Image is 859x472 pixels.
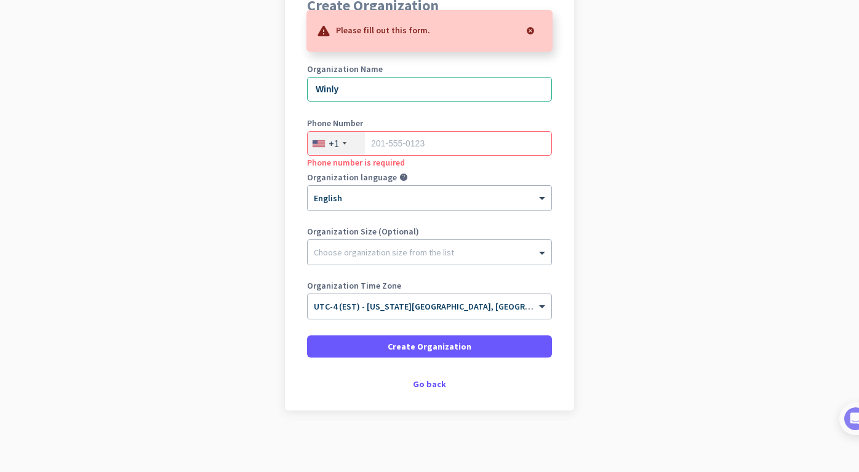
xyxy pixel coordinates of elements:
div: Go back [307,380,552,388]
div: +1 [329,137,339,150]
label: Organization Name [307,65,552,73]
label: Organization Time Zone [307,281,552,290]
button: Create Organization [307,335,552,358]
input: What is the name of your organization? [307,77,552,102]
label: Organization Size (Optional) [307,227,552,236]
input: 201-555-0123 [307,131,552,156]
i: help [399,173,408,182]
p: Please fill out this form. [336,23,430,36]
label: Phone Number [307,119,552,127]
label: Organization language [307,173,397,182]
span: Create Organization [388,340,471,353]
span: Phone number is required [307,157,405,168]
